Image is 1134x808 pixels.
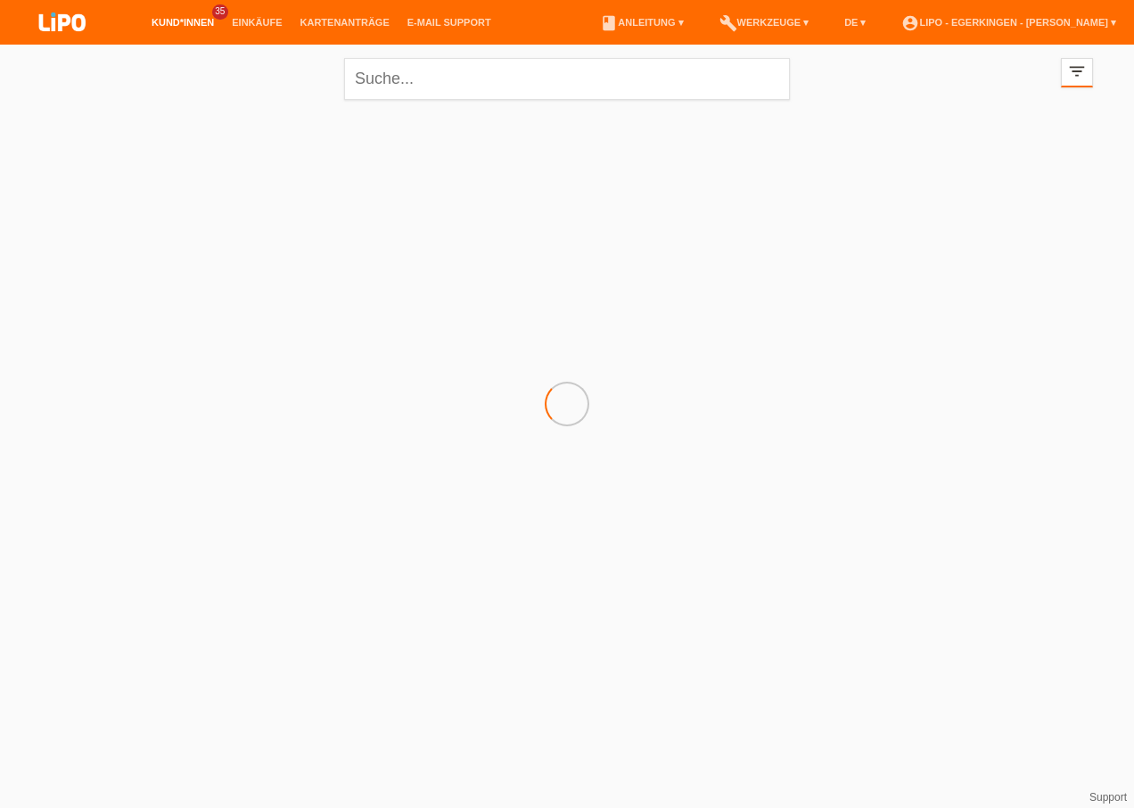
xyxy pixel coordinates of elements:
[212,4,228,20] span: 35
[892,17,1125,28] a: account_circleLIPO - Egerkingen - [PERSON_NAME] ▾
[1067,62,1087,81] i: filter_list
[344,58,790,100] input: Suche...
[143,17,223,28] a: Kund*innen
[1089,791,1127,804] a: Support
[18,37,107,50] a: LIPO pay
[835,17,875,28] a: DE ▾
[901,14,919,32] i: account_circle
[600,14,618,32] i: book
[711,17,818,28] a: buildWerkzeuge ▾
[719,14,737,32] i: build
[292,17,399,28] a: Kartenanträge
[591,17,692,28] a: bookAnleitung ▾
[223,17,291,28] a: Einkäufe
[399,17,500,28] a: E-Mail Support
